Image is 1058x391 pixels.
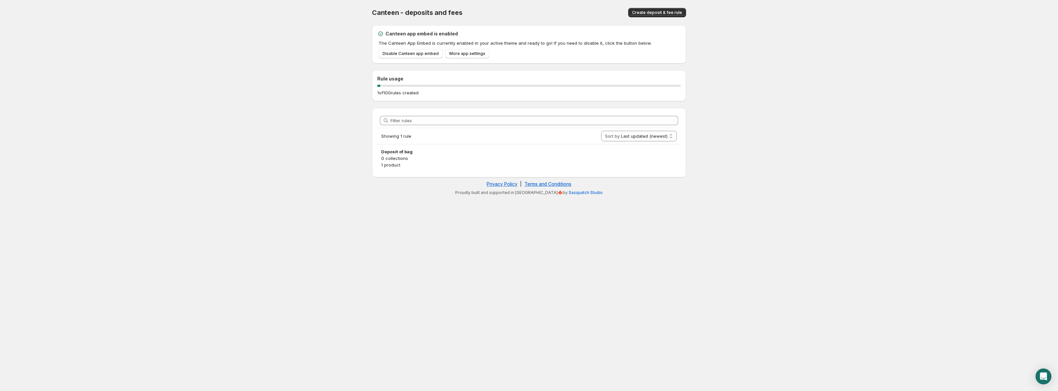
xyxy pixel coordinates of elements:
[379,49,443,58] a: Disable Canteen app embed
[375,190,683,195] p: Proudly built and supported in [GEOGRAPHIC_DATA]🍁by
[377,89,419,96] p: 1 of 100 rules created
[386,30,458,37] h2: Canteen app embed is enabled
[381,133,411,139] span: Showing 1 rule
[569,190,603,195] a: Sasquatch Studio
[524,181,571,187] a: Terms and Conditions
[520,181,522,187] span: |
[449,51,485,56] span: More app settings
[381,155,677,162] p: 0 collections
[487,181,517,187] a: Privacy Policy
[383,51,439,56] span: Disable Canteen app embed
[628,8,686,17] button: Create deposit & fee rule
[381,148,677,155] h3: Deposit of bag
[632,10,682,15] span: Create deposit & fee rule
[1036,368,1051,384] div: Open Intercom Messenger
[445,49,489,58] a: More app settings
[381,162,677,168] p: 1 product
[379,40,681,46] p: The Canteen App Embed is currently enabled in your active theme and ready to go! If you need to d...
[390,116,678,125] input: Filter rules
[372,9,463,17] span: Canteen - deposits and fees
[377,75,681,82] h2: Rule usage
